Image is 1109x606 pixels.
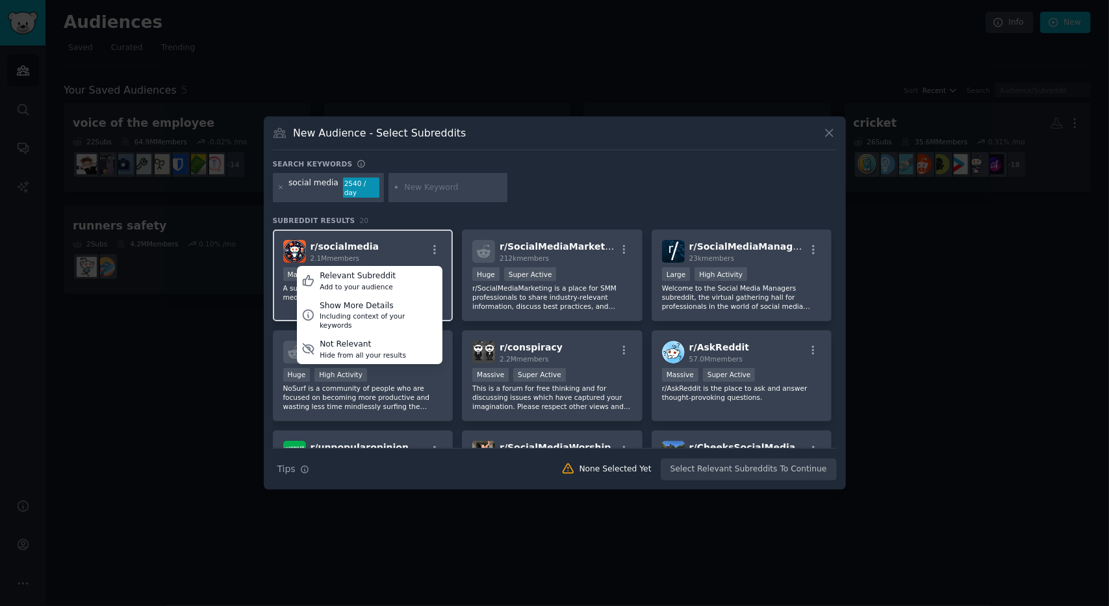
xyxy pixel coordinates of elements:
span: 20 [360,217,369,224]
div: Super Active [513,368,566,382]
img: socialmedia [283,240,306,263]
div: Relevant Subreddit [320,270,396,282]
p: NoSurf is a community of people who are focused on becoming more productive and wasting less time... [283,384,443,411]
div: Add to your audience [320,282,396,291]
span: r/ conspiracy [500,342,563,352]
div: Including context of your keywords [320,311,438,330]
img: CheeksSocialMedia [662,441,685,464]
div: Huge [472,267,500,281]
p: r/AskReddit is the place to ask and answer thought-provoking questions. [662,384,822,402]
span: 2.1M members [311,254,360,262]
div: Huge [283,368,311,382]
img: conspiracy [472,341,495,363]
img: AskReddit [662,341,685,363]
span: 212k members [500,254,549,262]
span: 2.2M members [500,355,549,363]
span: 23k members [689,254,734,262]
span: r/ AskReddit [689,342,749,352]
span: 57.0M members [689,355,743,363]
div: Hide from all your results [320,350,406,360]
div: Show More Details [320,300,438,312]
span: r/ unpopularopinion [311,442,409,453]
div: social media [288,178,338,198]
div: Massive [472,368,509,382]
span: Subreddit Results [273,216,355,225]
div: High Activity [695,267,747,281]
img: SocialMediaWorship [472,441,495,464]
div: High Activity [314,368,367,382]
img: unpopularopinion [283,441,306,464]
h3: Search keywords [273,159,353,168]
div: None Selected Yet [580,464,652,475]
span: r/ SocialMediaWorship [500,442,611,453]
span: r/ socialmedia [311,241,379,252]
div: Not Relevant [320,339,406,350]
button: Tips [273,458,314,481]
div: Super Active [504,267,557,281]
input: New Keyword [404,182,503,194]
span: r/ SocialMediaManagers [689,241,809,252]
p: A sub for professional discussion about social media, news, and best practices. [283,283,443,302]
div: Large [662,267,691,281]
img: SocialMediaManagers [662,240,685,263]
p: r/SocialMediaMarketing is a place for SMM professionals to share industry-relevant information, d... [472,283,632,311]
span: Tips [277,462,296,476]
div: Massive [283,267,320,281]
span: r/ SocialMediaMarketing [500,241,621,252]
div: 2540 / day [343,178,379,198]
div: Massive [662,368,698,382]
h3: New Audience - Select Subreddits [293,126,466,140]
div: Super Active [703,368,756,382]
span: r/ CheeksSocialMedia [689,442,796,453]
p: This is a forum for free thinking and for discussing issues which have captured your imagination.... [472,384,632,411]
p: Welcome to the Social Media Managers subreddit, the virtual gathering hall for professionals in t... [662,283,822,311]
